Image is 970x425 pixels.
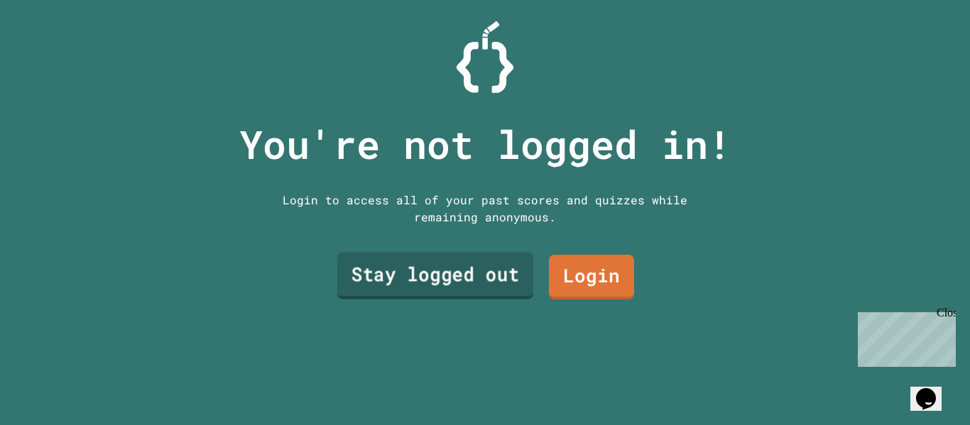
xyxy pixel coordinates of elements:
iframe: chat widget [910,368,956,411]
a: Stay logged out [337,253,533,299]
iframe: chat widget [852,307,956,367]
div: Chat with us now!Close [6,6,98,90]
a: Login [549,255,634,299]
div: Login to access all of your past scores and quizzes while remaining anonymous. [272,192,698,226]
p: You're not logged in! [239,115,731,174]
img: Logo.svg [457,21,513,93]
